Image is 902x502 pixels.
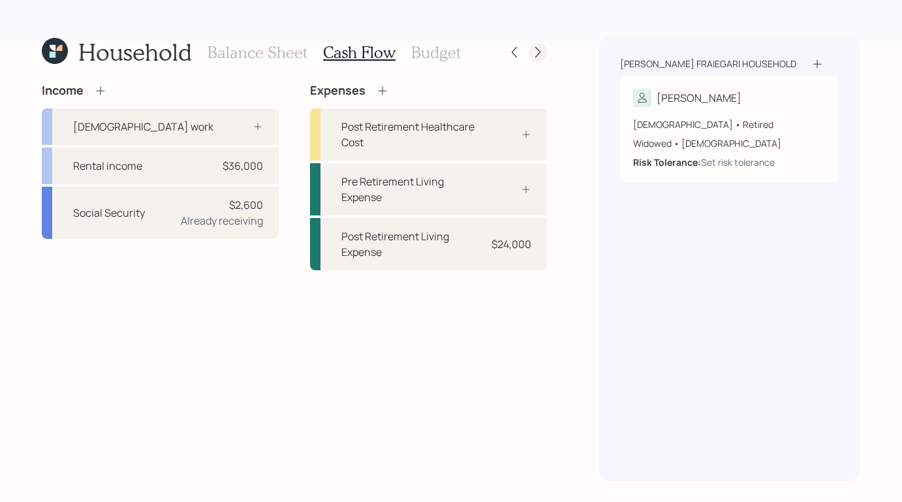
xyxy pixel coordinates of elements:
[42,84,84,98] h4: Income
[323,43,396,62] h3: Cash Flow
[411,43,461,62] h3: Budget
[657,90,741,106] div: [PERSON_NAME]
[73,158,142,174] div: Rental income
[341,119,482,150] div: Post Retirement Healthcare Cost
[73,205,145,221] div: Social Security
[78,38,192,66] h1: Household
[633,136,826,150] div: Widowed • [DEMOGRAPHIC_DATA]
[701,155,775,169] div: Set risk tolerance
[341,174,482,205] div: Pre Retirement Living Expense
[620,57,796,71] div: [PERSON_NAME] fraiegari household
[633,156,701,168] b: Risk Tolerance:
[229,197,263,213] div: $2,600
[181,213,263,228] div: Already receiving
[73,119,213,134] div: [DEMOGRAPHIC_DATA] work
[341,228,482,260] div: Post Retirement Living Expense
[310,84,365,98] h4: Expenses
[208,43,307,62] h3: Balance Sheet
[491,236,531,252] div: $24,000
[223,158,263,174] div: $36,000
[633,118,826,131] div: [DEMOGRAPHIC_DATA] • Retired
